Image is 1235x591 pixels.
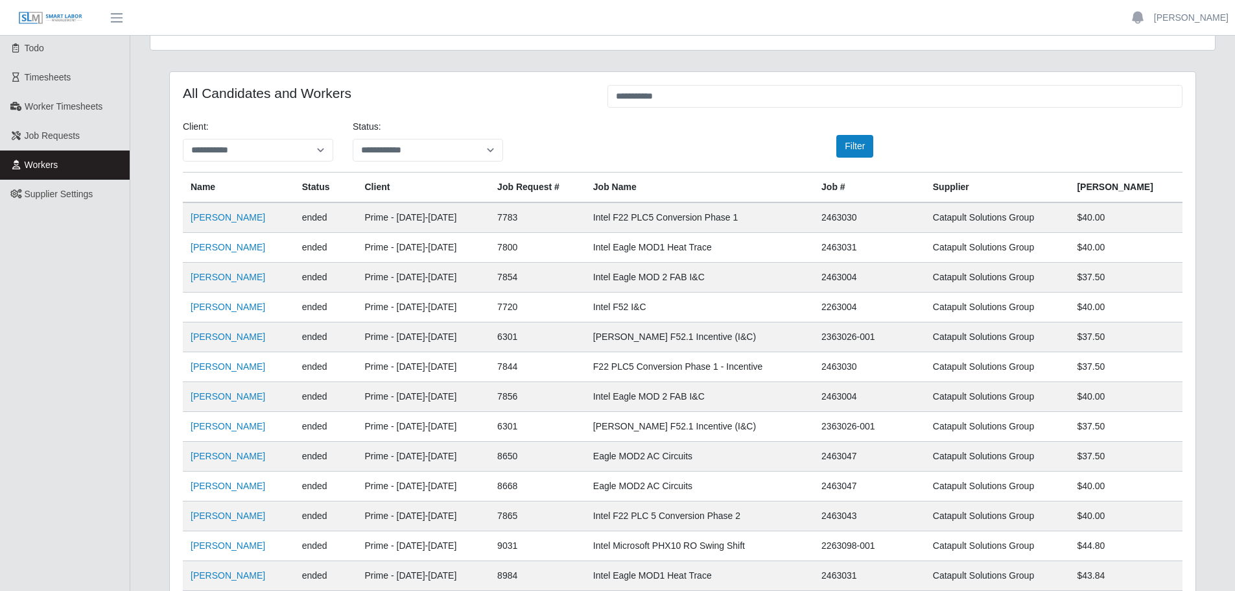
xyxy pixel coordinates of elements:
td: Catapult Solutions Group [925,442,1070,472]
span: Worker Timesheets [25,101,102,112]
span: Workers [25,160,58,170]
span: Supplier Settings [25,189,93,199]
th: Client [357,173,490,203]
a: [PERSON_NAME] [191,302,265,312]
td: Catapult Solutions Group [925,472,1070,501]
td: ended [294,472,357,501]
td: Intel F22 PLC 5 Conversion Phase 2 [585,501,814,531]
th: Job Name [585,173,814,203]
a: [PERSON_NAME] [1154,11,1229,25]
td: Intel Eagle MOD1 Heat Trace [585,561,814,591]
td: 2463030 [814,352,925,382]
th: Status [294,173,357,203]
td: 2263098-001 [814,531,925,561]
td: 2363026-001 [814,322,925,352]
td: 2463047 [814,442,925,472]
a: [PERSON_NAME] [191,421,265,431]
td: 9031 [489,531,585,561]
td: 6301 [489,322,585,352]
td: Catapult Solutions Group [925,501,1070,531]
td: Prime - [DATE]-[DATE] [357,561,490,591]
th: Name [183,173,294,203]
td: 2363026-001 [814,412,925,442]
td: ended [294,322,357,352]
td: 7856 [489,382,585,412]
td: $37.50 [1069,322,1182,352]
td: Catapult Solutions Group [925,202,1070,233]
td: $40.00 [1069,501,1182,531]
th: Supplier [925,173,1070,203]
td: $43.84 [1069,561,1182,591]
td: Catapult Solutions Group [925,412,1070,442]
td: $37.50 [1069,412,1182,442]
label: Status: [353,120,381,134]
td: 2463031 [814,233,925,263]
td: Intel F22 PLC5 Conversion Phase 1 [585,202,814,233]
a: [PERSON_NAME] [191,391,265,402]
td: F22 PLC5 Conversion Phase 1 - Incentive [585,352,814,382]
td: 2463030 [814,202,925,233]
td: ended [294,382,357,412]
td: Eagle MOD2 AC Circuits [585,472,814,501]
td: Catapult Solutions Group [925,263,1070,293]
a: [PERSON_NAME] [191,570,265,581]
td: Intel Eagle MOD 2 FAB I&C [585,382,814,412]
td: Eagle MOD2 AC Circuits [585,442,814,472]
img: SLM Logo [18,11,83,25]
td: Catapult Solutions Group [925,352,1070,382]
td: $37.50 [1069,263,1182,293]
td: 2263004 [814,293,925,322]
td: ended [294,442,357,472]
td: Prime - [DATE]-[DATE] [357,412,490,442]
td: ended [294,412,357,442]
td: Prime - [DATE]-[DATE] [357,382,490,412]
td: Prime - [DATE]-[DATE] [357,531,490,561]
td: $40.00 [1069,202,1182,233]
td: 7844 [489,352,585,382]
td: Prime - [DATE]-[DATE] [357,202,490,233]
a: [PERSON_NAME] [191,272,265,282]
td: Catapult Solutions Group [925,293,1070,322]
span: Job Requests [25,130,80,141]
td: Catapult Solutions Group [925,382,1070,412]
td: Prime - [DATE]-[DATE] [357,501,490,531]
a: [PERSON_NAME] [191,451,265,461]
td: ended [294,202,357,233]
td: $40.00 [1069,382,1182,412]
td: 7783 [489,202,585,233]
a: [PERSON_NAME] [191,332,265,342]
td: Catapult Solutions Group [925,233,1070,263]
td: Prime - [DATE]-[DATE] [357,233,490,263]
td: 2463004 [814,382,925,412]
td: 8650 [489,442,585,472]
label: Client: [183,120,209,134]
td: Prime - [DATE]-[DATE] [357,352,490,382]
td: [PERSON_NAME] F52.1 Incentive (I&C) [585,412,814,442]
td: ended [294,561,357,591]
td: 8668 [489,472,585,501]
td: Prime - [DATE]-[DATE] [357,293,490,322]
td: 2463031 [814,561,925,591]
td: 7720 [489,293,585,322]
td: Catapult Solutions Group [925,531,1070,561]
td: $40.00 [1069,472,1182,501]
td: Prime - [DATE]-[DATE] [357,442,490,472]
td: 2463004 [814,263,925,293]
td: [PERSON_NAME] F52.1 Incentive (I&C) [585,322,814,352]
a: [PERSON_NAME] [191,481,265,491]
span: Timesheets [25,72,71,82]
td: $44.80 [1069,531,1182,561]
a: [PERSON_NAME] [191,242,265,252]
td: 2463047 [814,472,925,501]
td: 7865 [489,501,585,531]
td: Prime - [DATE]-[DATE] [357,263,490,293]
span: Todo [25,43,44,53]
td: Intel Microsoft PHX10 RO Swing Shift [585,531,814,561]
td: $37.50 [1069,352,1182,382]
td: Intel Eagle MOD 2 FAB I&C [585,263,814,293]
td: Intel F52 I&C [585,293,814,322]
button: Filter [836,135,873,158]
a: [PERSON_NAME] [191,212,265,223]
h4: All Candidates and Workers [183,85,588,101]
a: [PERSON_NAME] [191,511,265,521]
